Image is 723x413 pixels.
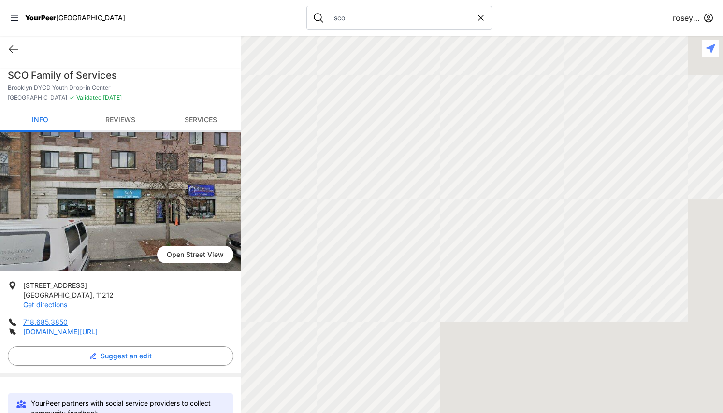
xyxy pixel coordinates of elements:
span: [GEOGRAPHIC_DATA] [56,14,125,22]
p: Brooklyn DYCD Youth Drop-in Center [8,84,233,92]
span: [GEOGRAPHIC_DATA] [23,291,92,299]
span: [DATE] [101,94,122,101]
input: Search [328,13,476,23]
span: [STREET_ADDRESS] [23,281,87,289]
a: [DOMAIN_NAME][URL] [23,328,98,336]
span: [GEOGRAPHIC_DATA] [8,94,67,101]
span: ✓ [69,94,74,101]
a: Services [160,109,241,132]
span: 11212 [96,291,114,299]
span: YourPeer [25,14,56,22]
a: Get directions [23,300,67,309]
span: Validated [76,94,101,101]
span: Open Street View [157,246,233,263]
a: Reviews [80,109,160,132]
a: YourPeer[GEOGRAPHIC_DATA] [25,15,125,21]
button: roseyasonia [673,12,713,24]
h1: SCO Family of Services [8,69,233,82]
span: roseyasonia [673,12,700,24]
span: Suggest an edit [101,351,152,361]
button: Suggest an edit [8,346,233,366]
a: 718.685.3850 [23,318,68,326]
span: , [92,291,94,299]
